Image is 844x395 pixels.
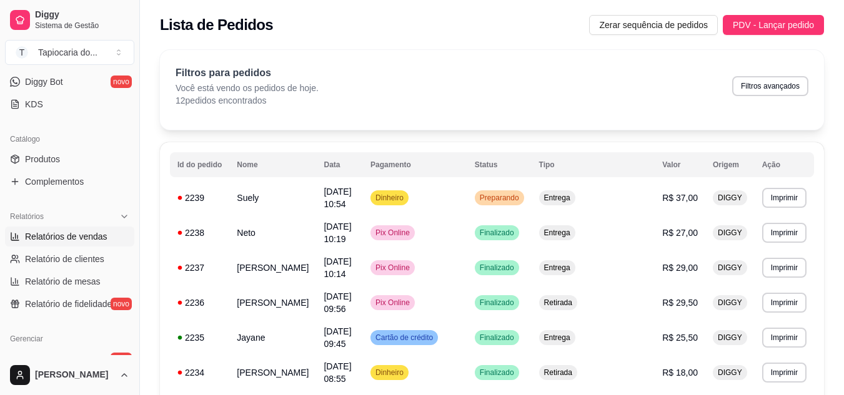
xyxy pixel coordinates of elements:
[177,192,222,204] div: 2239
[5,5,134,35] a: DiggySistema de Gestão
[25,298,112,310] span: Relatório de fidelidade
[599,18,708,32] span: Zerar sequência de pedidos
[35,9,129,21] span: Diggy
[5,94,134,114] a: KDS
[477,193,522,203] span: Preparando
[229,180,316,215] td: Suely
[160,15,273,35] h2: Lista de Pedidos
[373,333,435,343] span: Cartão de crédito
[363,152,467,177] th: Pagamento
[542,333,573,343] span: Entrega
[477,228,517,238] span: Finalizado
[176,66,319,80] p: Filtros para pedidos
[542,263,573,273] span: Entrega
[662,368,698,378] span: R$ 18,00
[324,222,351,244] span: [DATE] 10:19
[477,368,517,378] span: Finalizado
[5,227,134,246] a: Relatórios de vendas
[5,129,134,149] div: Catálogo
[662,333,698,343] span: R$ 25,50
[324,326,351,349] span: [DATE] 09:45
[229,215,316,250] td: Neto
[10,212,44,222] span: Relatórios
[662,193,698,203] span: R$ 37,00
[762,328,807,348] button: Imprimir
[542,298,575,308] span: Retirada
[589,15,718,35] button: Zerar sequência de pedidos
[662,263,698,273] span: R$ 29,00
[38,46,97,59] div: Tapiocaria do ...
[542,228,573,238] span: Entrega
[715,263,745,273] span: DIGGY
[324,256,351,279] span: [DATE] 10:14
[542,368,575,378] span: Retirada
[5,271,134,291] a: Relatório de mesas
[229,250,316,285] td: [PERSON_NAME]
[477,263,517,273] span: Finalizado
[229,285,316,320] td: [PERSON_NAME]
[715,333,745,343] span: DIGGY
[25,76,63,88] span: Diggy Bot
[762,293,807,313] button: Imprimir
[5,294,134,314] a: Relatório de fidelidadenovo
[25,98,43,110] span: KDS
[176,82,319,94] p: Você está vendo os pedidos de hoje.
[655,152,705,177] th: Valor
[373,368,406,378] span: Dinheiro
[5,349,134,369] a: Entregadoresnovo
[542,193,573,203] span: Entrega
[467,152,532,177] th: Status
[25,353,77,365] span: Entregadores
[229,320,316,355] td: Jayane
[177,331,222,344] div: 2235
[176,94,319,107] p: 12 pedidos encontrados
[35,21,129,31] span: Sistema de Gestão
[732,76,808,96] button: Filtros avançados
[762,363,807,383] button: Imprimir
[723,15,824,35] button: PDV - Lançar pedido
[715,298,745,308] span: DIGGY
[177,261,222,274] div: 2237
[477,333,517,343] span: Finalizado
[177,296,222,309] div: 2236
[25,153,60,165] span: Produtos
[5,329,134,349] div: Gerenciar
[373,193,406,203] span: Dinheiro
[177,366,222,379] div: 2234
[35,369,114,381] span: [PERSON_NAME]
[5,40,134,65] button: Select a team
[25,230,107,243] span: Relatórios de vendas
[5,249,134,269] a: Relatório de clientes
[177,227,222,239] div: 2238
[373,298,412,308] span: Pix Online
[316,152,363,177] th: Data
[715,193,745,203] span: DIGGY
[373,263,412,273] span: Pix Online
[5,72,134,92] a: Diggy Botnovo
[5,149,134,169] a: Produtos
[662,228,698,238] span: R$ 27,00
[762,223,807,243] button: Imprimir
[25,175,84,188] span: Complementos
[705,152,755,177] th: Origem
[373,228,412,238] span: Pix Online
[762,188,807,208] button: Imprimir
[755,152,814,177] th: Ação
[715,368,745,378] span: DIGGY
[170,152,229,177] th: Id do pedido
[324,361,351,384] span: [DATE] 08:55
[715,228,745,238] span: DIGGY
[733,18,814,32] span: PDV - Lançar pedido
[25,275,101,288] span: Relatório de mesas
[532,152,655,177] th: Tipo
[324,187,351,209] span: [DATE] 10:54
[5,360,134,390] button: [PERSON_NAME]
[762,258,807,278] button: Imprimir
[229,355,316,390] td: [PERSON_NAME]
[25,253,104,265] span: Relatório de clientes
[662,298,698,308] span: R$ 29,50
[477,298,517,308] span: Finalizado
[5,172,134,192] a: Complementos
[16,46,28,59] span: T
[229,152,316,177] th: Nome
